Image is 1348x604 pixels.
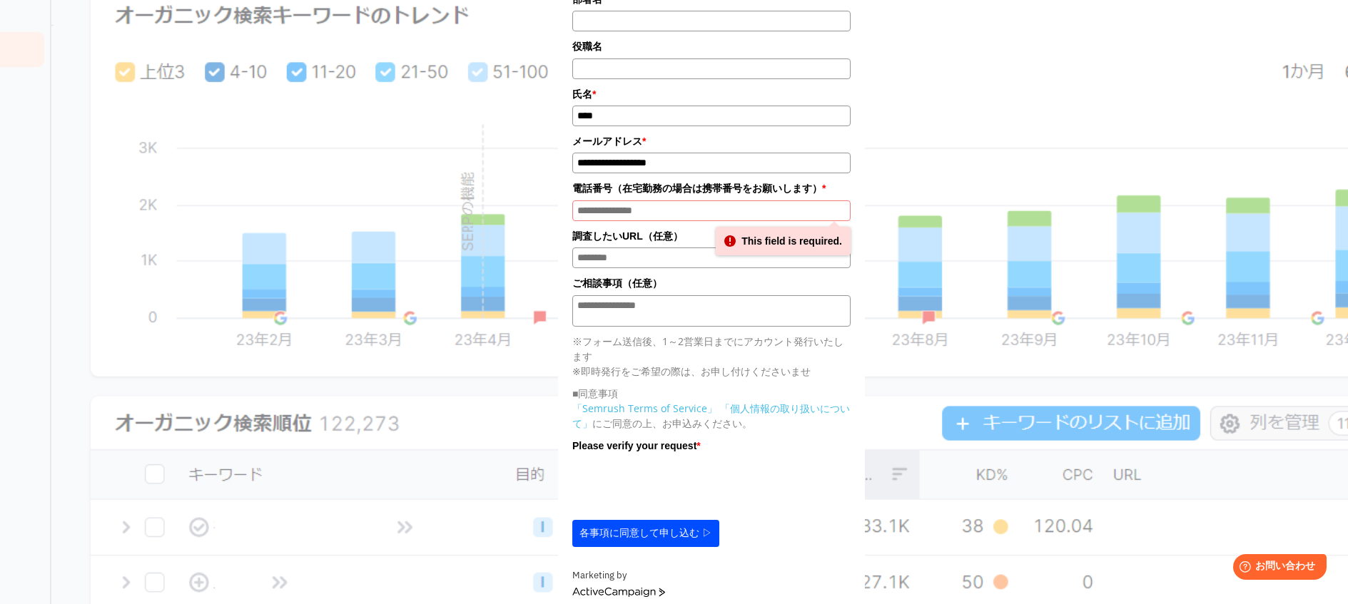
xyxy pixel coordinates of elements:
iframe: Help widget launcher [1221,548,1332,588]
iframe: reCAPTCHA [572,457,789,513]
label: ご相談事項（任意） [572,275,851,291]
p: にご同意の上、お申込みください。 [572,401,851,431]
a: 「Semrush Terms of Service」 [572,401,717,415]
p: ■同意事項 [572,386,851,401]
div: This field is required. [716,227,851,255]
label: 氏名 [572,86,851,102]
label: 調査したいURL（任意） [572,228,851,244]
label: 電話番号（在宅勤務の場合は携帯番号をお願いします） [572,180,851,196]
a: 「個人情報の取り扱いについて」 [572,401,850,430]
label: メールアドレス [572,133,851,149]
label: Please verify your request [572,438,851,454]
label: 役職名 [572,39,851,54]
button: 各事項に同意して申し込む ▷ [572,520,719,547]
p: ※フォーム送信後、1～2営業日までにアカウント発行いたします ※即時発行をご希望の際は、お申し付けくださいませ [572,334,851,379]
div: Marketing by [572,568,851,583]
